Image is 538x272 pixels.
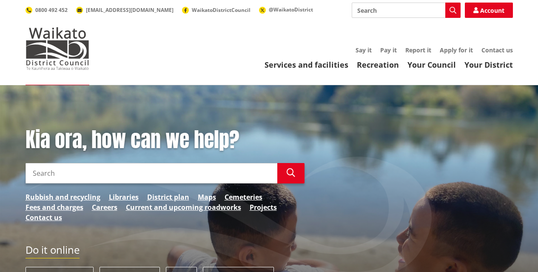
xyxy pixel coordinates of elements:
h2: Do it online [26,244,80,259]
input: Search input [352,3,461,18]
a: Account [465,3,513,18]
a: WaikatoDistrictCouncil [182,6,250,14]
a: @WaikatoDistrict [259,6,313,13]
a: 0800 492 452 [26,6,68,14]
a: Pay it [380,46,397,54]
span: 0800 492 452 [35,6,68,14]
a: Say it [356,46,372,54]
a: Contact us [26,212,62,223]
a: Services and facilities [265,60,348,70]
span: [EMAIL_ADDRESS][DOMAIN_NAME] [86,6,174,14]
a: District plan [147,192,189,202]
a: Your Council [407,60,456,70]
a: Rubbish and recycling [26,192,100,202]
a: Apply for it [440,46,473,54]
a: Current and upcoming roadworks [126,202,241,212]
h1: Kia ora, how can we help? [26,128,305,152]
span: WaikatoDistrictCouncil [192,6,250,14]
a: Fees and charges [26,202,83,212]
a: Libraries [109,192,139,202]
a: Contact us [481,46,513,54]
a: Maps [198,192,216,202]
a: [EMAIL_ADDRESS][DOMAIN_NAME] [76,6,174,14]
input: Search input [26,163,277,183]
span: @WaikatoDistrict [269,6,313,13]
a: Recreation [357,60,399,70]
a: Cemeteries [225,192,262,202]
a: Projects [250,202,277,212]
a: Careers [92,202,117,212]
a: Your District [464,60,513,70]
a: Report it [405,46,431,54]
img: Waikato District Council - Te Kaunihera aa Takiwaa o Waikato [26,27,89,70]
